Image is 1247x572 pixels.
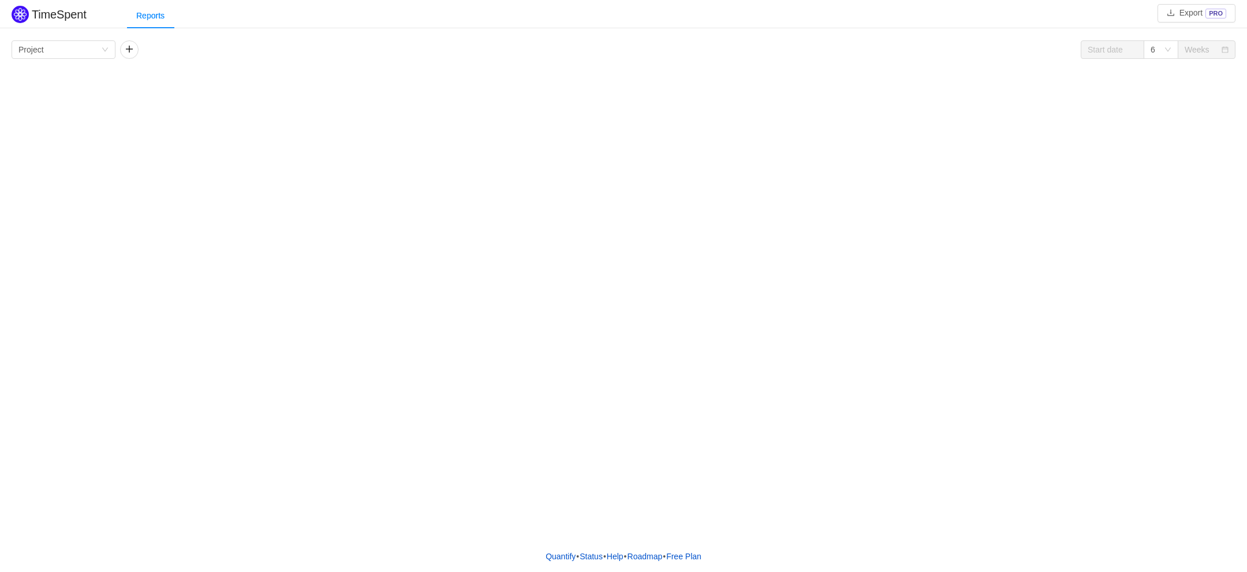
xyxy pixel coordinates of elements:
[102,46,109,54] i: icon: down
[120,40,139,59] button: icon: plus
[1222,46,1229,54] i: icon: calendar
[1158,4,1235,23] button: icon: downloadExportPRO
[1081,40,1144,59] input: Start date
[1151,41,1155,58] div: 6
[606,548,624,565] a: Help
[663,552,666,561] span: •
[12,6,29,23] img: Quantify logo
[579,548,603,565] a: Status
[127,3,174,29] div: Reports
[1185,41,1209,58] div: Weeks
[1164,46,1171,54] i: icon: down
[666,548,702,565] button: Free Plan
[576,552,579,561] span: •
[624,552,627,561] span: •
[18,41,44,58] div: Project
[32,8,87,21] h2: TimeSpent
[603,552,606,561] span: •
[627,548,663,565] a: Roadmap
[545,548,576,565] a: Quantify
